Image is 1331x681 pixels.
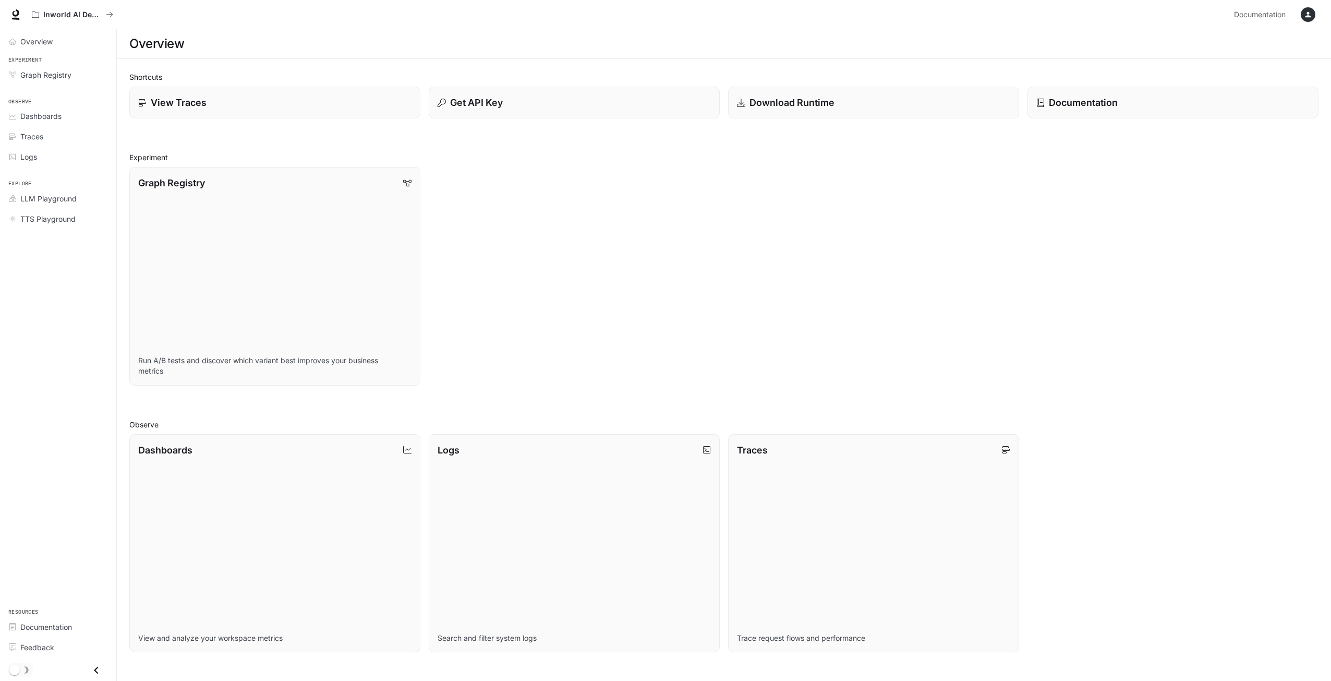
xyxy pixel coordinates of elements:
[20,131,43,142] span: Traces
[138,355,412,376] p: Run A/B tests and discover which variant best improves your business metrics
[4,210,112,228] a: TTS Playground
[4,189,112,208] a: LLM Playground
[20,36,53,47] span: Overview
[4,32,112,51] a: Overview
[1027,87,1318,118] a: Documentation
[1230,4,1293,25] a: Documentation
[138,176,205,190] p: Graph Registry
[43,10,102,19] p: Inworld AI Demos
[84,660,108,681] button: Close drawer
[4,107,112,125] a: Dashboards
[129,167,420,386] a: Graph RegistryRun A/B tests and discover which variant best improves your business metrics
[20,69,71,80] span: Graph Registry
[27,4,118,25] button: All workspaces
[20,642,54,653] span: Feedback
[4,618,112,636] a: Documentation
[4,638,112,656] a: Feedback
[129,419,1318,430] h2: Observe
[4,66,112,84] a: Graph Registry
[450,95,503,110] p: Get API Key
[20,193,77,204] span: LLM Playground
[20,111,62,122] span: Dashboards
[1049,95,1118,110] p: Documentation
[129,87,420,118] a: View Traces
[429,434,720,653] a: LogsSearch and filter system logs
[728,434,1019,653] a: TracesTrace request flows and performance
[20,151,37,162] span: Logs
[4,148,112,166] a: Logs
[129,434,420,653] a: DashboardsView and analyze your workspace metrics
[4,127,112,146] a: Traces
[151,95,207,110] p: View Traces
[438,443,459,457] p: Logs
[1234,8,1286,21] span: Documentation
[749,95,834,110] p: Download Runtime
[438,633,711,643] p: Search and filter system logs
[737,633,1010,643] p: Trace request flows and performance
[20,213,76,224] span: TTS Playground
[138,633,412,643] p: View and analyze your workspace metrics
[737,443,768,457] p: Traces
[129,71,1318,82] h2: Shortcuts
[9,664,20,675] span: Dark mode toggle
[129,152,1318,163] h2: Experiment
[20,622,72,632] span: Documentation
[129,33,184,54] h1: Overview
[728,87,1019,118] a: Download Runtime
[429,87,720,118] button: Get API Key
[138,443,192,457] p: Dashboards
